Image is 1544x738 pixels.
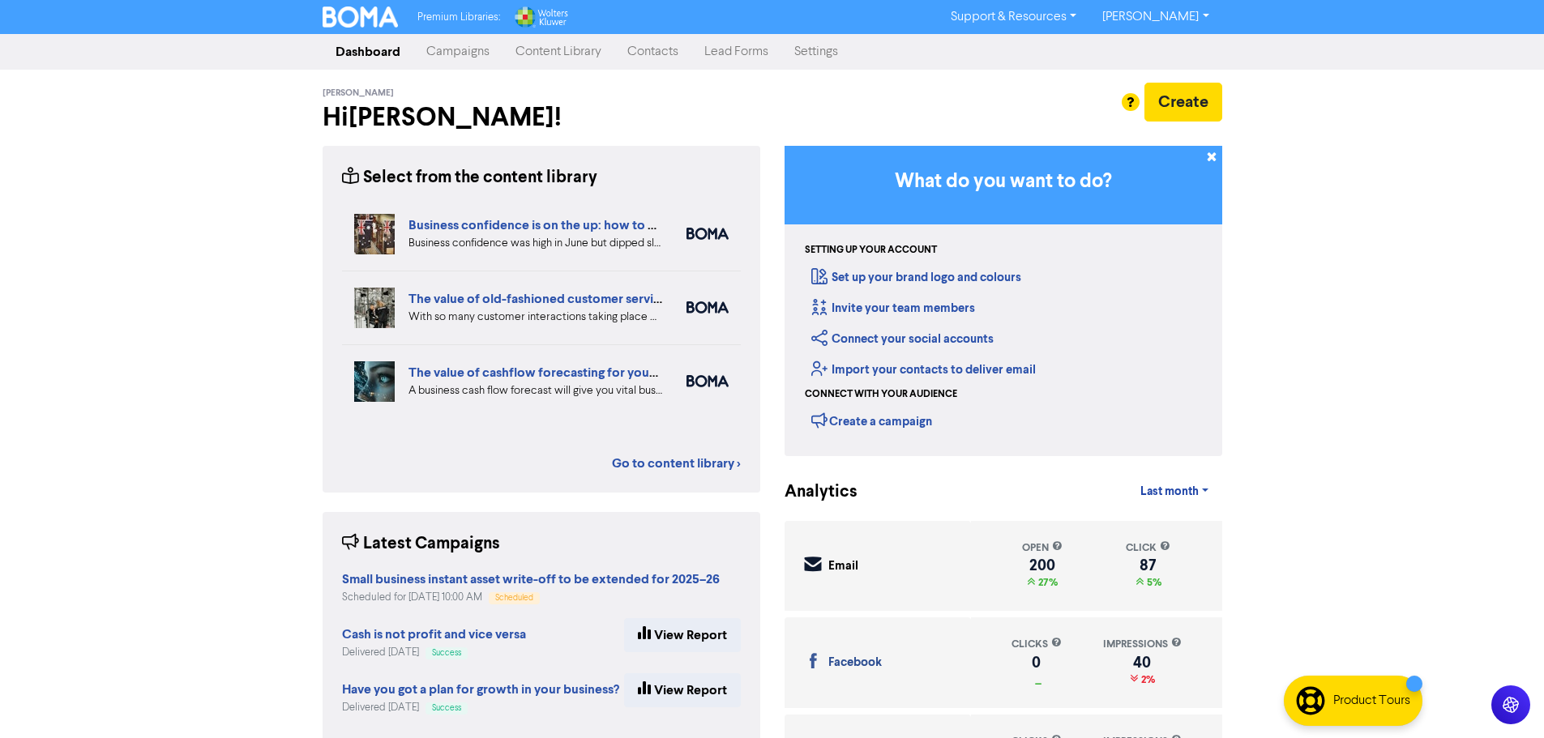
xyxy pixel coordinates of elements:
[408,291,789,307] a: The value of old-fashioned customer service: getting data insights
[342,531,500,557] div: Latest Campaigns
[811,331,994,347] a: Connect your social accounts
[1138,673,1155,686] span: 2%
[323,102,760,133] h2: Hi [PERSON_NAME] !
[408,365,707,381] a: The value of cashflow forecasting for your business
[413,36,503,68] a: Campaigns
[686,301,729,314] img: boma
[809,170,1198,194] h3: What do you want to do?
[1089,4,1221,30] a: [PERSON_NAME]
[828,654,882,672] div: Facebook
[686,375,729,387] img: boma_accounting
[686,228,729,240] img: boma
[432,649,461,657] span: Success
[1022,540,1063,556] div: open
[781,36,851,68] a: Settings
[805,387,957,402] div: Connect with your audience
[1144,576,1161,589] span: 5%
[342,626,526,642] strong: Cash is not profit and vice versa
[342,165,597,190] div: Select from the content library
[811,301,975,316] a: Invite your team members
[624,618,741,652] a: View Report
[342,684,619,697] a: Have you got a plan for growth in your business?
[811,270,1021,285] a: Set up your brand logo and colours
[1012,656,1062,669] div: 0
[503,36,614,68] a: Content Library
[408,309,662,326] div: With so many customer interactions taking place online, your online customer service has to be fi...
[342,681,619,697] strong: Have you got a plan for growth in your business?
[342,574,720,587] a: Small business instant asset write-off to be extended for 2025–26
[811,408,932,433] div: Create a campaign
[342,629,526,642] a: Cash is not profit and vice versa
[1463,660,1544,738] iframe: Chat Widget
[805,243,937,258] div: Setting up your account
[1144,83,1222,122] button: Create
[614,36,691,68] a: Contacts
[1022,559,1063,572] div: 200
[624,673,741,707] a: View Report
[1126,540,1170,556] div: click
[323,87,394,99] span: [PERSON_NAME]
[417,12,500,23] span: Premium Libraries:
[1140,484,1199,499] span: Last month
[811,362,1036,378] a: Import your contacts to deliver email
[342,590,720,605] div: Scheduled for [DATE] 10:00 AM
[1127,476,1221,508] a: Last month
[408,235,662,252] div: Business confidence was high in June but dipped slightly in August in the latest SMB Business Ins...
[342,645,526,660] div: Delivered [DATE]
[1035,576,1058,589] span: 27%
[785,480,837,505] div: Analytics
[612,454,741,473] a: Go to content library >
[1032,673,1041,686] span: _
[1103,637,1182,652] div: impressions
[1012,637,1062,652] div: clicks
[828,557,858,576] div: Email
[691,36,781,68] a: Lead Forms
[323,36,413,68] a: Dashboard
[938,4,1089,30] a: Support & Resources
[1126,559,1170,572] div: 87
[323,6,399,28] img: BOMA Logo
[408,217,814,233] a: Business confidence is on the up: how to overcome the big challenges
[495,594,533,602] span: Scheduled
[785,146,1222,456] div: Getting Started in BOMA
[408,382,662,399] div: A business cash flow forecast will give you vital business intelligence to help you scenario-plan...
[432,704,461,712] span: Success
[513,6,568,28] img: Wolters Kluwer
[342,571,720,587] strong: Small business instant asset write-off to be extended for 2025–26
[342,700,619,715] div: Delivered [DATE]
[1103,656,1182,669] div: 40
